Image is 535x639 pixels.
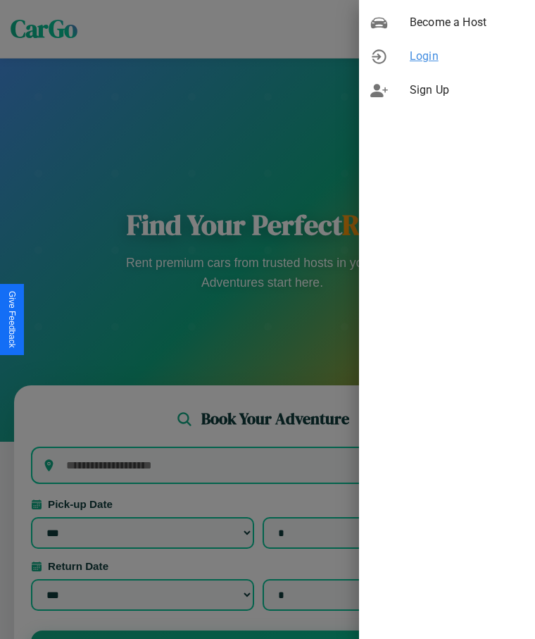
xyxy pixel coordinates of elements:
span: Login [410,48,524,65]
span: Become a Host [410,14,524,31]
span: Sign Up [410,82,524,99]
div: Become a Host [359,6,535,39]
div: Login [359,39,535,73]
div: Sign Up [359,73,535,107]
div: Give Feedback [7,291,17,348]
